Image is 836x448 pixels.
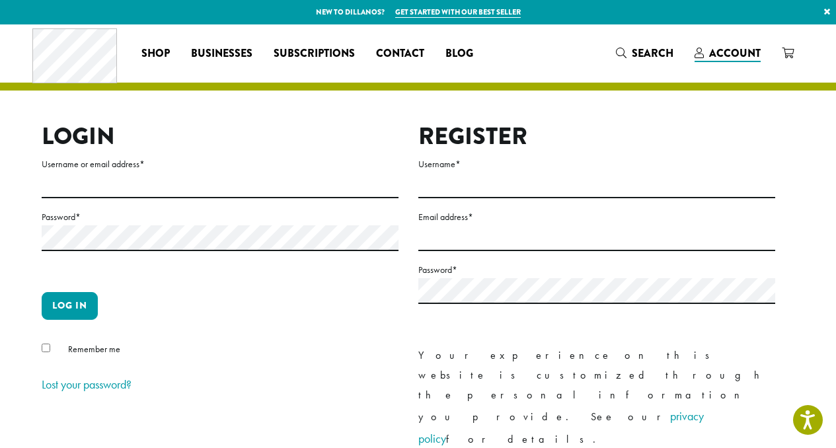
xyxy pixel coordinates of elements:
span: Subscriptions [274,46,355,62]
span: Remember me [68,343,120,355]
span: Search [632,46,673,61]
span: Contact [376,46,424,62]
span: Account [709,46,761,61]
a: Search [605,42,684,64]
button: Log in [42,292,98,320]
h2: Login [42,122,399,151]
label: Username or email address [42,156,399,172]
label: Username [418,156,775,172]
span: Businesses [191,46,252,62]
label: Password [42,209,399,225]
a: privacy policy [418,408,704,446]
h2: Register [418,122,775,151]
a: Lost your password? [42,377,132,392]
a: Shop [131,43,180,64]
a: Get started with our best seller [395,7,521,18]
span: Blog [445,46,473,62]
label: Password [418,262,775,278]
span: Shop [141,46,170,62]
label: Email address [418,209,775,225]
